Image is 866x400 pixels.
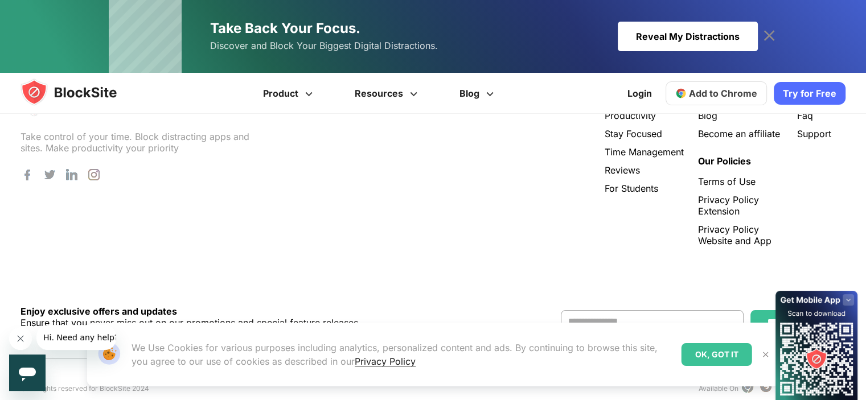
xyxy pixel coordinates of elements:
[774,82,846,105] a: Try for Free
[618,22,758,51] div: Reveal My Distractions
[682,343,752,366] div: OK, GOT IT
[797,110,846,121] a: Faq
[440,73,516,114] a: Blog
[689,88,757,99] span: Add to Chrome
[20,131,255,154] text: Take control of your time. Block distracting apps and sites. Make productivity your priority
[761,350,770,359] img: Close
[9,354,46,391] iframe: Button to launch messaging window
[132,341,672,368] p: We Use Cookies for various purposes including analytics, personalized content and ads. By continu...
[335,73,440,114] a: Resources
[698,110,783,121] a: Blog
[675,88,687,99] img: chrome-icon.svg
[244,73,335,114] a: Product
[605,164,684,176] a: Reviews
[210,20,360,36] span: Take Back Your Focus.
[20,306,177,317] strong: Enjoy exclusive offers and updates
[36,325,116,350] iframe: Message from company
[621,80,659,107] a: Login
[210,38,438,54] span: Discover and Block Your Biggest Digital Distractions.
[698,224,783,246] a: Privacy Policy Website and App
[797,128,846,139] a: Support
[758,347,773,362] button: Close
[698,155,783,167] div: Our Policies
[605,146,684,158] a: Time Management
[605,110,684,121] a: Productivity
[698,194,783,217] a: Privacy Policy Extension
[20,79,139,106] img: blocksite-icon.5d769676.svg
[698,176,783,187] a: Terms of Use
[20,306,358,328] p: Ensure that you never miss out on our promotions and special feature releases
[7,8,82,17] span: Hi. Need any help?
[698,128,783,139] a: Become an affiliate
[355,356,416,367] a: Privacy Policy
[605,128,684,139] a: Stay Focused
[605,183,684,194] a: For Students
[666,81,767,105] a: Add to Chrome
[9,327,32,350] iframe: Close message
